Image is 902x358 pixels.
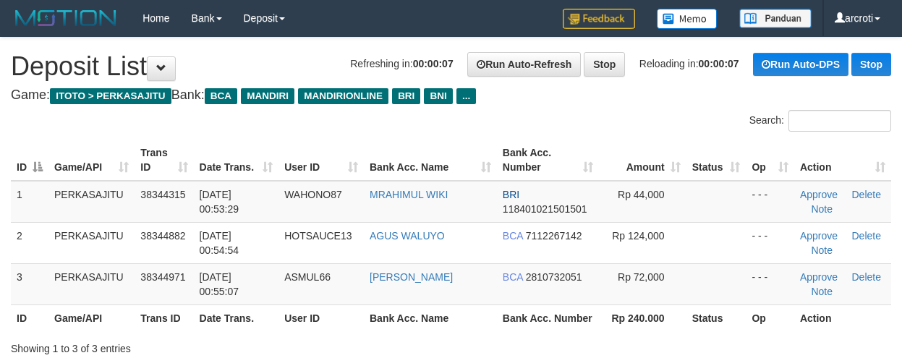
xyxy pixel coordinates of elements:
a: [PERSON_NAME] [370,271,453,283]
span: 38344971 [140,271,185,283]
span: [DATE] 00:54:54 [200,230,239,256]
span: HOTSAUCE13 [284,230,352,242]
span: ... [456,88,476,104]
span: Copy 7112267142 to clipboard [526,230,582,242]
td: PERKASAJITU [48,222,135,263]
th: Amount: activate to sort column ascending [599,140,686,181]
h1: Deposit List [11,52,891,81]
div: Showing 1 to 3 of 3 entries [11,336,365,356]
a: Approve [800,271,838,283]
img: Button%20Memo.svg [657,9,718,29]
th: Bank Acc. Name [364,304,497,331]
th: Op [746,304,793,331]
label: Search: [749,110,891,132]
th: Bank Acc. Name: activate to sort column ascending [364,140,497,181]
a: Approve [800,189,838,200]
span: BRI [392,88,420,104]
th: Bank Acc. Number: activate to sort column ascending [497,140,600,181]
span: Copy 118401021501501 to clipboard [503,203,587,215]
span: [DATE] 00:53:29 [200,189,239,215]
td: - - - [746,222,793,263]
th: Action [794,304,891,331]
th: Status: activate to sort column ascending [686,140,746,181]
th: Bank Acc. Number [497,304,600,331]
h4: Game: Bank: [11,88,891,103]
td: 2 [11,222,48,263]
th: Date Trans.: activate to sort column ascending [194,140,279,181]
td: - - - [746,263,793,304]
th: User ID: activate to sort column ascending [278,140,364,181]
th: Status [686,304,746,331]
a: Run Auto-Refresh [467,52,581,77]
span: BNI [424,88,452,104]
a: Stop [851,53,891,76]
a: Note [811,286,833,297]
img: MOTION_logo.png [11,7,121,29]
a: Delete [852,271,881,283]
span: Rp 72,000 [618,271,665,283]
a: Note [811,203,833,215]
span: ASMUL66 [284,271,331,283]
th: User ID [278,304,364,331]
td: - - - [746,181,793,223]
a: Delete [852,230,881,242]
a: Approve [800,230,838,242]
th: Op: activate to sort column ascending [746,140,793,181]
span: BRI [503,189,519,200]
span: Rp 124,000 [612,230,664,242]
span: Copy 2810732051 to clipboard [526,271,582,283]
a: Run Auto-DPS [753,53,848,76]
td: PERKASAJITU [48,263,135,304]
th: Trans ID [135,304,193,331]
span: [DATE] 00:55:07 [200,271,239,297]
th: Game/API: activate to sort column ascending [48,140,135,181]
td: 1 [11,181,48,223]
td: 3 [11,263,48,304]
span: Rp 44,000 [618,189,665,200]
span: BCA [503,271,523,283]
span: 38344882 [140,230,185,242]
strong: 00:00:07 [699,58,739,69]
th: Date Trans. [194,304,279,331]
a: MRAHIMUL WIKI [370,189,448,200]
span: BCA [503,230,523,242]
a: Stop [584,52,625,77]
th: Action: activate to sort column ascending [794,140,891,181]
span: MANDIRIONLINE [298,88,388,104]
th: Game/API [48,304,135,331]
span: Refreshing in: [350,58,453,69]
img: panduan.png [739,9,812,28]
span: MANDIRI [241,88,294,104]
img: Feedback.jpg [563,9,635,29]
a: Delete [852,189,881,200]
span: ITOTO > PERKASAJITU [50,88,171,104]
input: Search: [788,110,891,132]
strong: 00:00:07 [413,58,454,69]
th: ID: activate to sort column descending [11,140,48,181]
span: BCA [205,88,237,104]
a: Note [811,244,833,256]
span: WAHONO87 [284,189,342,200]
th: Rp 240.000 [599,304,686,331]
span: 38344315 [140,189,185,200]
td: PERKASAJITU [48,181,135,223]
a: AGUS WALUYO [370,230,445,242]
span: Reloading in: [639,58,739,69]
th: Trans ID: activate to sort column ascending [135,140,193,181]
